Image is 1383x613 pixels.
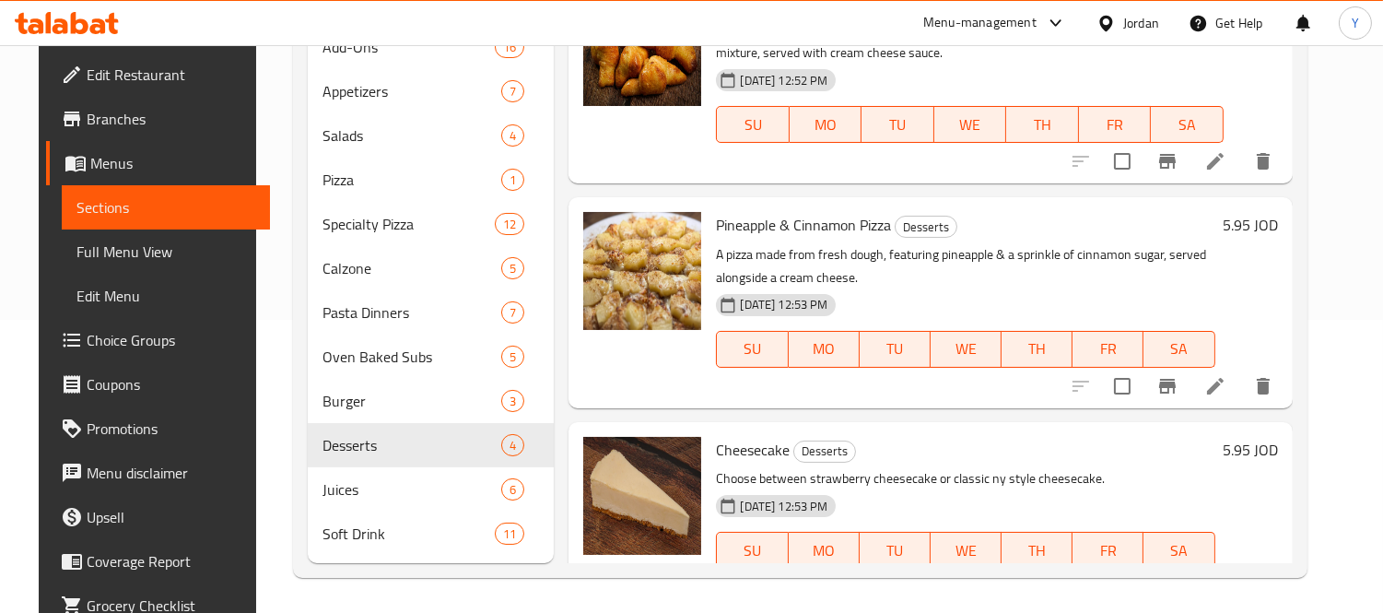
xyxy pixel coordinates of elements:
span: [DATE] 12:53 PM [733,498,835,515]
span: 3 [502,393,523,410]
div: items [501,478,524,501]
span: Calzone [322,257,501,279]
div: Pizza1 [308,158,554,202]
button: WE [934,106,1006,143]
div: Calzone5 [308,246,554,290]
span: Coupons [87,373,255,395]
div: items [501,390,524,412]
span: Pizza [322,169,501,191]
h6: 5.95 JOD [1223,437,1278,463]
div: Add-Ons16 [308,25,554,69]
button: FR [1072,331,1143,368]
span: 1 [502,171,523,189]
button: delete [1241,139,1285,183]
div: Burger3 [308,379,554,423]
button: TH [1002,331,1072,368]
span: Salads [322,124,501,147]
span: SA [1151,537,1207,564]
div: Specialty Pizza [322,213,495,235]
a: Branches [46,97,270,141]
a: Edit menu item [1204,150,1226,172]
span: 7 [502,304,523,322]
a: Promotions [46,407,270,451]
div: items [501,169,524,191]
a: Upsell [46,495,270,539]
span: Select to update [1103,367,1142,406]
a: Coupons [46,362,270,407]
div: items [501,434,524,456]
span: TH [1014,112,1071,138]
div: items [495,213,524,235]
span: Desserts [896,217,956,238]
a: Coverage Report [46,539,270,584]
span: 4 [502,127,523,145]
p: A pizza made from fresh dough, featuring pineapple & a sprinkle of cinnamon sugar, served alongsi... [716,243,1214,289]
span: SU [724,336,780,362]
span: MO [797,112,854,138]
span: Add-Ons [322,36,495,58]
img: Cheesecake [583,437,701,555]
a: Edit Menu [62,274,270,318]
span: 7 [502,83,523,100]
div: Desserts [793,441,856,463]
span: SU [724,112,781,138]
span: Edit Menu [76,285,255,307]
button: MO [789,331,860,368]
span: Desserts [794,441,855,462]
span: SA [1151,336,1207,362]
span: Burger [322,390,501,412]
span: Juices [322,478,501,501]
span: Select to update [1103,142,1142,181]
span: 5 [502,260,523,277]
div: Oven Baked Subs5 [308,335,554,379]
button: TU [861,106,933,143]
a: Menu disclaimer [46,451,270,495]
a: Full Menu View [62,230,270,274]
button: FR [1079,106,1151,143]
button: SA [1143,532,1214,569]
span: Branches [87,108,255,130]
span: TH [1009,537,1065,564]
button: MO [789,532,860,569]
div: Appetizers7 [308,69,554,113]
div: Salads4 [308,113,554,158]
span: Promotions [87,418,255,440]
div: items [501,80,524,102]
span: Appetizers [322,80,501,102]
button: SU [716,331,788,368]
span: Oven Baked Subs [322,346,501,368]
button: TU [860,532,931,569]
button: SA [1143,331,1214,368]
span: WE [942,112,999,138]
span: Desserts [322,434,501,456]
button: WE [931,532,1002,569]
img: Pineapple & Cinnamon Pizza [583,212,701,330]
span: 16 [496,39,523,56]
div: items [501,301,524,324]
span: TU [867,537,923,564]
button: SU [716,532,788,569]
span: [DATE] 12:52 PM [733,72,835,89]
button: WE [931,331,1002,368]
div: Pasta Dinners [322,301,501,324]
span: SU [724,537,780,564]
span: MO [796,336,852,362]
div: Jordan [1123,13,1159,33]
span: Y [1352,13,1359,33]
span: Soft Drink [322,523,495,545]
a: Edit menu item [1204,375,1226,397]
div: Soft Drink11 [308,512,554,556]
span: WE [938,537,994,564]
span: MO [796,537,852,564]
span: WE [938,336,994,362]
span: FR [1086,112,1143,138]
button: Branch-specific-item [1145,139,1190,183]
span: Sections [76,196,255,218]
div: Desserts4 [308,423,554,467]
